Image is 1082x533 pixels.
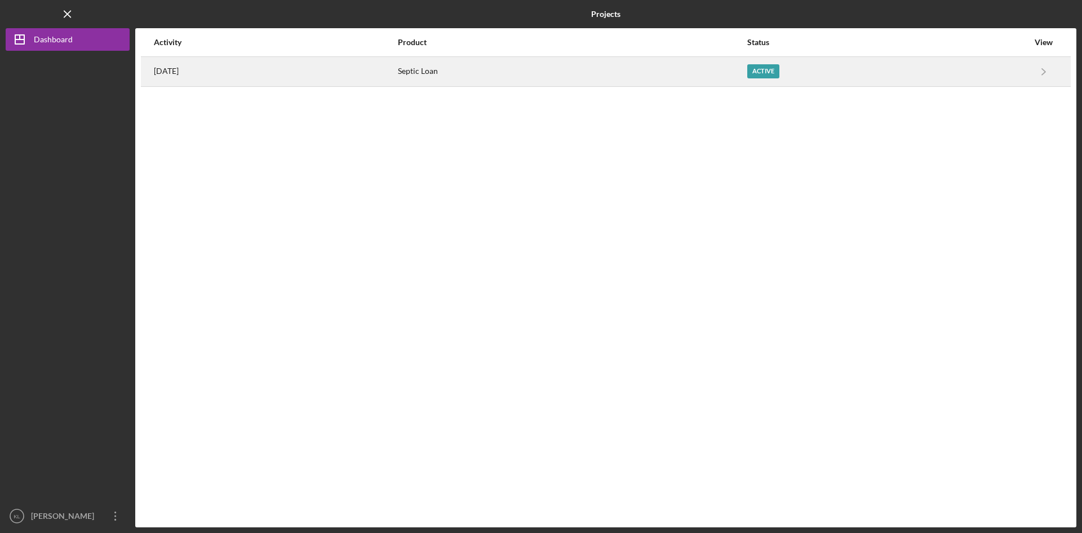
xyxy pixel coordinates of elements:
[398,38,746,47] div: Product
[747,64,779,78] div: Active
[28,505,101,530] div: [PERSON_NAME]
[154,38,397,47] div: Activity
[747,38,1028,47] div: Status
[34,28,73,54] div: Dashboard
[6,505,130,527] button: KL[PERSON_NAME]
[14,513,20,519] text: KL
[1030,38,1058,47] div: View
[591,10,620,19] b: Projects
[398,58,746,86] div: Septic Loan
[154,67,179,76] time: 2025-08-17 22:52
[6,28,130,51] button: Dashboard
